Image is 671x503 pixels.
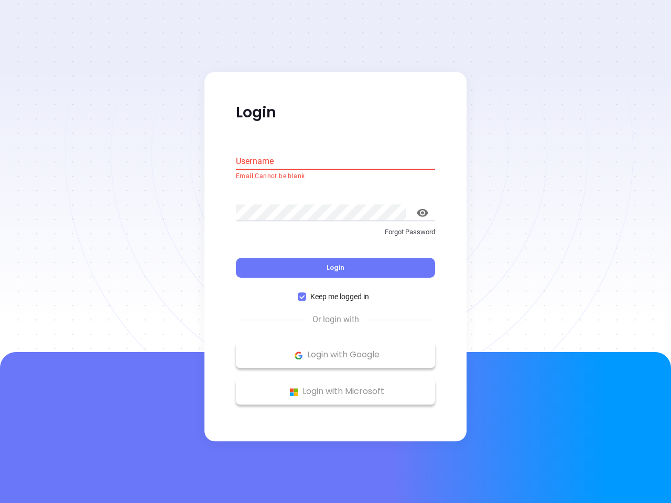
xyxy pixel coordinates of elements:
p: Login [236,103,435,122]
p: Login with Microsoft [241,384,430,400]
span: Or login with [307,314,364,326]
button: Microsoft Logo Login with Microsoft [236,379,435,405]
img: Google Logo [292,349,305,362]
span: Keep me logged in [306,291,373,303]
button: toggle password visibility [410,200,435,225]
p: Forgot Password [236,227,435,237]
p: Login with Google [241,347,430,363]
a: Forgot Password [236,227,435,246]
button: Login [236,258,435,278]
p: Email Cannot be blank [236,171,435,182]
button: Google Logo Login with Google [236,342,435,368]
img: Microsoft Logo [287,386,300,399]
span: Login [327,264,344,272]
